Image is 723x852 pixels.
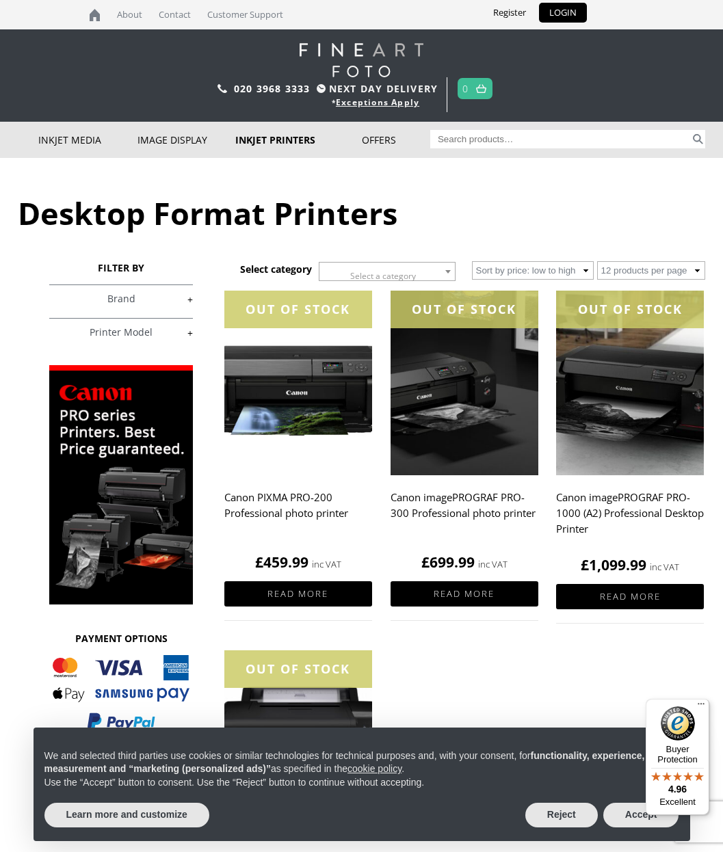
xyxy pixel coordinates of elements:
h3: FILTER BY [49,261,194,274]
a: Register [483,3,536,23]
a: OUT OF STOCKCanon imagePROGRAF PRO-300 Professional photo printer £699.99 inc VAT [391,291,538,572]
a: + [49,293,194,306]
a: Read more about “Canon imagePROGRAF PRO-300 Professional photo printer” [391,581,538,607]
a: OUT OF STOCKCanon PIXMA PRO-200 Professional photo printer £459.99 inc VAT [224,291,372,572]
button: Menu [693,699,709,715]
p: Buyer Protection [646,744,709,764]
span: £ [581,555,589,574]
p: Excellent [646,797,709,808]
strong: functionality, experience, measurement and “marketing (personalized ads)” [44,750,645,775]
img: time.svg [317,84,326,93]
div: OUT OF STOCK [391,291,538,328]
h4: Printer Model [49,318,194,345]
h3: PAYMENT OPTIONS [49,632,194,645]
p: We and selected third parties use cookies or similar technologies for technical purposes and, wit... [44,749,679,776]
bdi: 1,099.99 [581,555,646,574]
h4: Brand [49,284,194,312]
bdi: 459.99 [255,553,308,572]
div: OUT OF STOCK [224,650,372,688]
button: Trusted Shops TrustmarkBuyer Protection4.96Excellent [646,699,709,815]
img: Trusted Shops Trustmark [661,706,695,741]
h2: Canon imagePROGRAF PRO-1000 (A2) Professional Desktop Printer [556,484,704,542]
a: OUT OF STOCKCanon imagePROGRAF PRO-1000 (A2) Professional Desktop Printer £1,099.99 inc VAT [556,291,704,575]
input: Search products… [430,130,692,148]
a: LOGIN [539,3,587,23]
h2: Canon imagePROGRAF PRO-300 Professional photo printer [391,484,538,539]
strong: inc VAT [312,557,341,572]
a: + [49,326,194,339]
button: Reject [525,803,598,827]
span: 4.96 [668,784,687,795]
img: promo [49,365,194,604]
a: cookie policy [347,763,402,774]
span: £ [421,553,430,572]
button: Learn more and customize [44,803,209,827]
div: OUT OF STOCK [556,291,704,328]
h1: Desktop Format Printers [18,192,705,234]
div: OUT OF STOCK [224,291,372,328]
h3: Select category [240,263,312,276]
bdi: 699.99 [421,553,475,572]
span: Select a category [350,270,416,282]
p: Use the “Accept” button to consent. Use the “Reject” button to continue without accepting. [44,776,679,790]
img: Canon imagePROGRAF PRO-300 Professional photo printer [391,291,538,475]
strong: inc VAT [650,559,679,575]
a: Read more about “Canon imagePROGRAF PRO-1000 (A2) Professional Desktop Printer” [556,584,704,609]
a: Read more about “Canon PIXMA PRO-200 Professional photo printer” [224,581,372,607]
select: Shop order [472,261,594,280]
span: £ [255,553,263,572]
img: Canon PIXMA PRO-200 Professional photo printer [224,291,372,475]
img: basket.svg [476,84,486,93]
img: PAYMENT OPTIONS [53,655,189,731]
a: 020 3968 3333 [234,82,311,95]
a: Exceptions Apply [336,96,419,108]
button: Search [691,130,705,148]
img: Canon imagePROGRAF PRO-1000 (A2) Professional Desktop Printer [556,291,704,475]
a: 0 [462,79,469,98]
img: phone.svg [218,84,227,93]
h2: Canon PIXMA PRO-200 Professional photo printer [224,484,372,539]
img: logo-white.svg [300,43,423,77]
button: Accept [603,803,679,827]
span: NEXT DAY DELIVERY [313,81,438,96]
div: Notice [23,717,701,852]
strong: inc VAT [478,557,508,572]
